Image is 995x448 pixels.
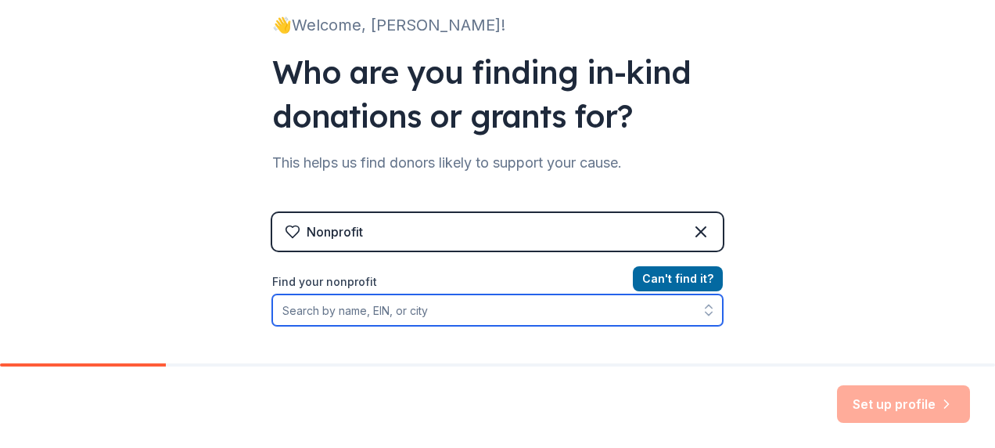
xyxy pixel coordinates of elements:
[307,222,363,241] div: Nonprofit
[272,150,723,175] div: This helps us find donors likely to support your cause.
[633,266,723,291] button: Can't find it?
[272,13,723,38] div: 👋 Welcome, [PERSON_NAME]!
[272,273,723,291] label: Find your nonprofit
[272,294,723,326] input: Search by name, EIN, or city
[272,50,723,138] div: Who are you finding in-kind donations or grants for?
